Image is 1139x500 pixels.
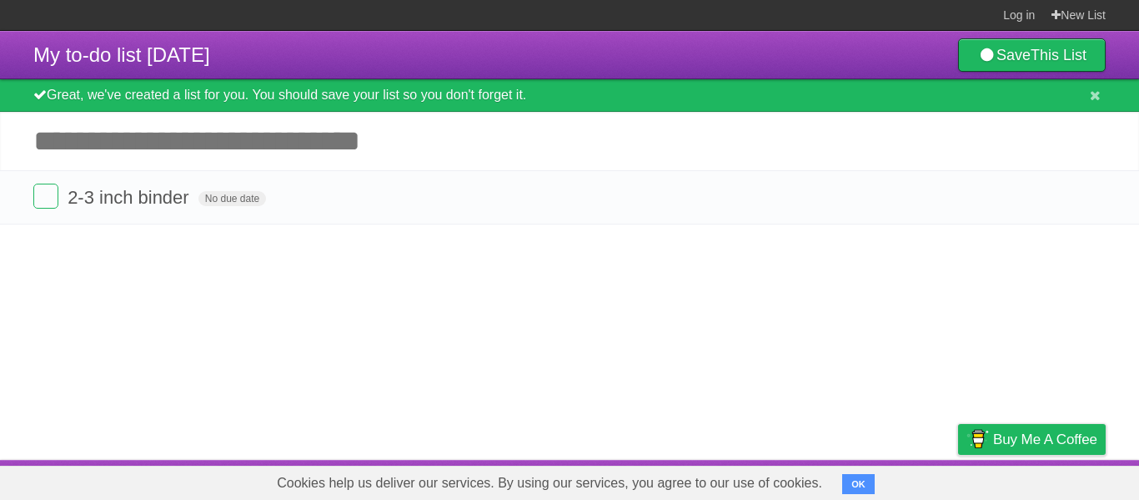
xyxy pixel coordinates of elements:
[958,38,1106,72] a: SaveThis List
[958,424,1106,455] a: Buy me a coffee
[791,464,859,496] a: Developers
[936,464,980,496] a: Privacy
[68,187,193,208] span: 2-3 inch binder
[993,425,1097,454] span: Buy me a coffee
[198,191,266,206] span: No due date
[736,464,771,496] a: About
[260,467,839,500] span: Cookies help us deliver our services. By using our services, you agree to our use of cookies.
[1031,47,1086,63] b: This List
[880,464,916,496] a: Terms
[33,43,210,66] span: My to-do list [DATE]
[1001,464,1106,496] a: Suggest a feature
[966,425,989,453] img: Buy me a coffee
[842,474,875,494] button: OK
[33,184,58,209] label: Done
